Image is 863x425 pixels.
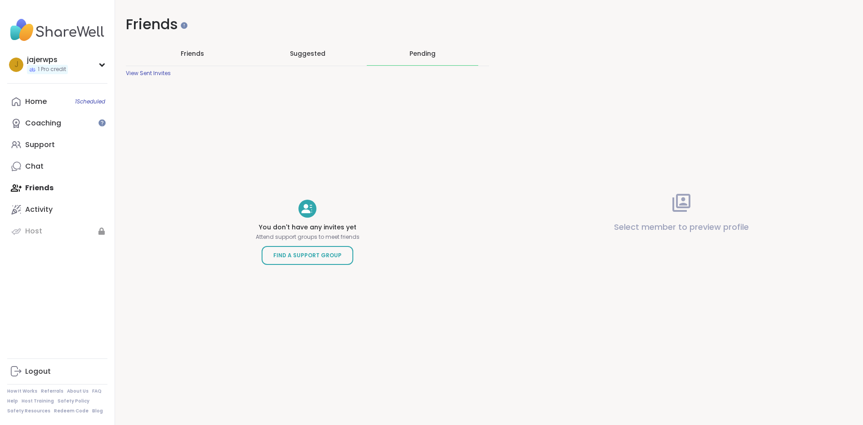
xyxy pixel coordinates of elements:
[25,118,61,128] div: Coaching
[67,388,89,394] a: About Us
[25,97,47,107] div: Home
[92,408,103,414] a: Blog
[7,398,18,404] a: Help
[273,251,342,260] span: Find a Support Group
[7,199,107,220] a: Activity
[27,55,68,65] div: jajerwps
[25,140,55,150] div: Support
[256,223,360,232] h4: You don't have any invites yet
[7,220,107,242] a: Host
[126,70,171,77] div: View Sent Invites
[181,22,187,29] iframe: Spotlight
[14,59,18,71] span: j
[256,233,360,241] p: Attend support groups to meet friends
[38,66,66,73] span: 1 Pro credit
[290,49,325,58] span: Suggested
[25,226,42,236] div: Host
[75,98,105,105] span: 1 Scheduled
[7,14,107,46] img: ShareWell Nav Logo
[409,49,436,58] div: Pending
[58,398,89,404] a: Safety Policy
[262,246,353,265] a: Find a Support Group
[181,49,204,58] span: Friends
[41,388,63,394] a: Referrals
[7,388,37,394] a: How It Works
[98,119,106,126] iframe: Spotlight
[22,398,54,404] a: Host Training
[7,156,107,177] a: Chat
[7,91,107,112] a: Home1Scheduled
[614,221,749,233] p: Select member to preview profile
[126,14,489,35] h1: Friends
[7,134,107,156] a: Support
[7,408,50,414] a: Safety Resources
[7,112,107,134] a: Coaching
[25,161,44,171] div: Chat
[54,408,89,414] a: Redeem Code
[25,367,51,376] div: Logout
[92,388,102,394] a: FAQ
[7,361,107,382] a: Logout
[25,205,53,215] div: Activity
